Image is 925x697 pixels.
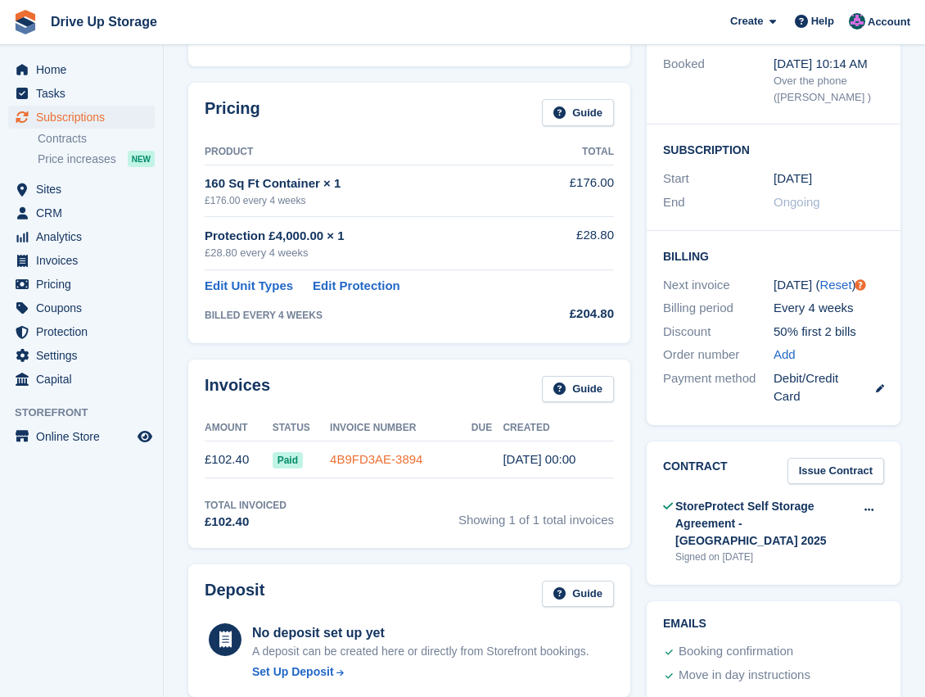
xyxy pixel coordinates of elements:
[8,249,155,272] a: menu
[205,376,270,403] h2: Invoices
[774,73,884,105] div: Over the phone ([PERSON_NAME] )
[663,276,774,295] div: Next invoice
[252,663,334,681] div: Set Up Deposit
[252,663,589,681] a: Set Up Deposit
[663,369,774,406] div: Payment method
[8,273,155,296] a: menu
[458,498,614,532] span: Showing 1 of 1 total invoices
[868,14,910,30] span: Account
[205,581,264,608] h2: Deposit
[15,405,163,421] span: Storefront
[774,195,820,209] span: Ongoing
[675,498,854,550] div: StoreProtect Self Storage Agreement - [GEOGRAPHIC_DATA] 2025
[8,58,155,81] a: menu
[774,346,796,364] a: Add
[8,82,155,105] a: menu
[849,13,865,29] img: Andy
[787,458,884,485] a: Issue Contract
[774,299,884,318] div: Every 4 weeks
[36,249,134,272] span: Invoices
[36,273,134,296] span: Pricing
[472,415,503,441] th: Due
[538,139,614,165] th: Total
[205,245,538,261] div: £28.80 every 4 weeks
[36,58,134,81] span: Home
[8,201,155,224] a: menu
[538,305,614,324] div: £204.80
[205,415,273,441] th: Amount
[252,643,589,660] p: A deposit can be created here or directly from Storefront bookings.
[8,320,155,343] a: menu
[205,277,293,296] a: Edit Unit Types
[774,276,884,295] div: [DATE] ( )
[135,427,155,446] a: Preview store
[36,178,134,201] span: Sites
[36,320,134,343] span: Protection
[44,8,164,35] a: Drive Up Storage
[663,247,884,264] h2: Billing
[330,415,472,441] th: Invoice Number
[8,368,155,391] a: menu
[675,550,854,564] div: Signed on [DATE]
[8,178,155,201] a: menu
[663,170,774,188] div: Start
[730,13,763,29] span: Create
[8,296,155,319] a: menu
[542,99,614,126] a: Guide
[542,581,614,608] a: Guide
[8,225,155,248] a: menu
[8,344,155,367] a: menu
[205,139,538,165] th: Product
[205,441,273,478] td: £102.40
[8,425,155,448] a: menu
[663,458,728,485] h2: Contract
[503,452,575,466] time: 2025-08-12 23:00:10 UTC
[38,152,116,167] span: Price increases
[679,666,810,686] div: Move in day instructions
[774,323,884,342] div: 50% first 2 bills
[36,225,134,248] span: Analytics
[36,368,134,391] span: Capital
[205,498,287,513] div: Total Invoiced
[663,299,774,318] div: Billing period
[538,217,614,270] td: £28.80
[205,308,538,323] div: BILLED EVERY 4 WEEKS
[503,415,614,441] th: Created
[205,99,260,126] h2: Pricing
[774,170,812,188] time: 2025-08-12 23:00:00 UTC
[36,296,134,319] span: Coupons
[542,376,614,403] a: Guide
[36,82,134,105] span: Tasks
[205,193,538,208] div: £176.00 every 4 weeks
[663,55,774,106] div: Booked
[38,131,155,147] a: Contracts
[853,278,868,292] div: Tooltip anchor
[538,165,614,216] td: £176.00
[38,150,155,168] a: Price increases NEW
[663,618,884,631] h2: Emails
[252,623,589,643] div: No deposit set up yet
[13,10,38,34] img: stora-icon-8386f47178a22dfd0bd8f6a31ec36ba5ce8667c1dd55bd0f319d3a0aa187defe.svg
[819,278,851,292] a: Reset
[663,141,884,157] h2: Subscription
[205,174,538,193] div: 160 Sq Ft Container × 1
[313,277,400,296] a: Edit Protection
[774,55,884,74] div: [DATE] 10:14 AM
[663,323,774,342] div: Discount
[36,425,134,448] span: Online Store
[128,151,155,167] div: NEW
[663,346,774,364] div: Order number
[205,227,538,246] div: Protection £4,000.00 × 1
[330,452,422,466] a: 4B9FD3AE-3894
[36,344,134,367] span: Settings
[8,106,155,129] a: menu
[273,415,330,441] th: Status
[774,369,884,406] div: Debit/Credit Card
[205,513,287,532] div: £102.40
[663,193,774,212] div: End
[36,106,134,129] span: Subscriptions
[679,642,793,662] div: Booking confirmation
[811,13,834,29] span: Help
[36,201,134,224] span: CRM
[273,452,303,468] span: Paid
